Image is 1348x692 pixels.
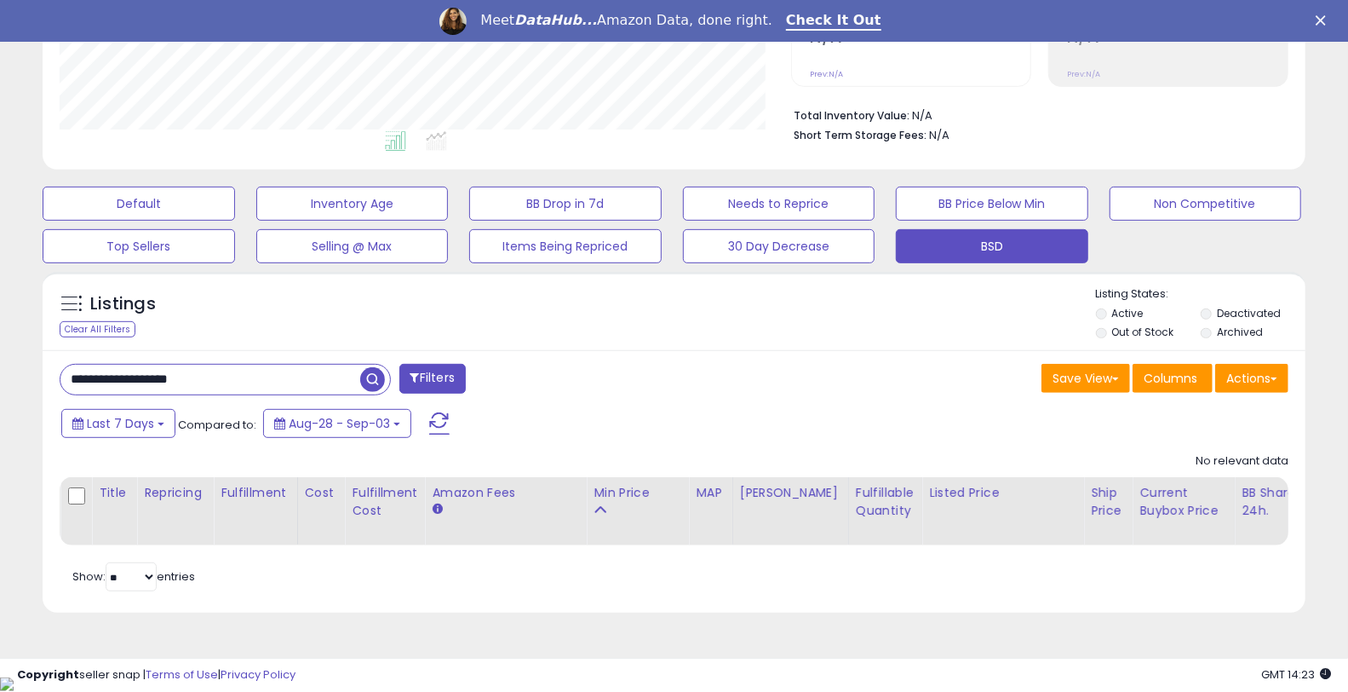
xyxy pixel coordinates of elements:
[178,417,256,433] span: Compared to:
[352,484,417,520] div: Fulfillment Cost
[896,229,1088,263] button: BSD
[432,502,442,517] small: Amazon Fees.
[1041,364,1130,393] button: Save View
[43,229,235,263] button: Top Sellers
[1316,15,1333,26] div: Close
[794,104,1276,124] li: N/A
[683,229,875,263] button: 30 Day Decrease
[594,484,681,502] div: Min Price
[99,484,129,502] div: Title
[1091,484,1125,520] div: Ship Price
[469,229,662,263] button: Items Being Repriced
[1242,484,1304,520] div: BB Share 24h.
[794,128,926,142] b: Short Term Storage Fees:
[256,229,449,263] button: Selling @ Max
[1217,306,1281,320] label: Deactivated
[469,187,662,221] button: BB Drop in 7d
[1110,187,1302,221] button: Non Competitive
[1217,325,1263,339] label: Archived
[1133,364,1213,393] button: Columns
[1067,69,1100,79] small: Prev: N/A
[696,484,725,502] div: MAP
[896,187,1088,221] button: BB Price Below Min
[17,667,295,683] div: seller snap | |
[683,187,875,221] button: Needs to Reprice
[72,568,195,585] span: Show: entries
[256,187,449,221] button: Inventory Age
[1139,484,1227,520] div: Current Buybox Price
[17,666,79,683] strong: Copyright
[61,409,175,438] button: Last 7 Days
[221,666,295,683] a: Privacy Policy
[1261,666,1331,683] span: 2025-09-11 14:23 GMT
[43,187,235,221] button: Default
[1096,286,1305,303] p: Listing States:
[221,484,290,502] div: Fulfillment
[90,292,156,316] h5: Listings
[1112,325,1174,339] label: Out of Stock
[144,484,206,502] div: Repricing
[1112,306,1144,320] label: Active
[810,69,843,79] small: Prev: N/A
[87,415,154,432] span: Last 7 Days
[929,127,949,143] span: N/A
[60,321,135,337] div: Clear All Filters
[480,12,772,29] div: Meet Amazon Data, done right.
[146,666,218,683] a: Terms of Use
[305,484,338,502] div: Cost
[1144,370,1197,387] span: Columns
[856,484,915,520] div: Fulfillable Quantity
[929,484,1076,502] div: Listed Price
[432,484,579,502] div: Amazon Fees
[1196,453,1288,470] div: No relevant data
[740,484,841,502] div: [PERSON_NAME]
[399,364,466,394] button: Filters
[289,415,390,432] span: Aug-28 - Sep-03
[439,8,467,35] img: Profile image for Georgie
[514,12,597,28] i: DataHub...
[794,108,909,123] b: Total Inventory Value:
[786,12,881,31] a: Check It Out
[263,409,411,438] button: Aug-28 - Sep-03
[1215,364,1288,393] button: Actions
